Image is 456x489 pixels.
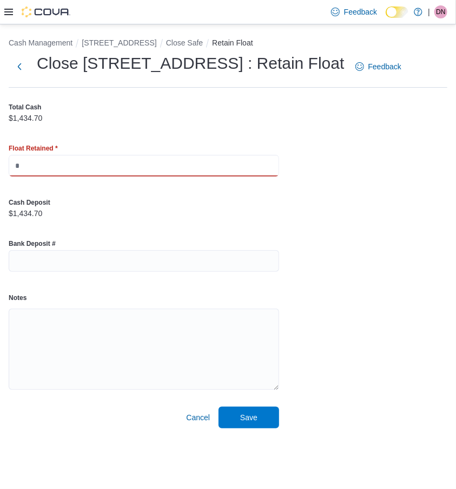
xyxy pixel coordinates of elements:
[9,37,447,50] nav: An example of EuiBreadcrumbs
[368,61,401,72] span: Feedback
[9,114,42,122] p: $1,434.70
[37,53,345,74] h1: Close [STREET_ADDRESS] : Retain Float
[9,103,41,112] label: Total Cash
[166,38,203,47] button: Close Safe
[22,6,70,17] img: Cova
[240,412,257,423] span: Save
[9,294,27,302] label: Notes
[327,1,381,23] a: Feedback
[9,209,42,218] p: $1,434.70
[434,5,447,18] div: Danica Newman
[82,38,156,47] button: [STREET_ADDRESS]
[428,5,430,18] p: |
[9,239,56,248] label: Bank Deposit #
[9,144,58,153] label: Float Retained *
[436,5,445,18] span: DN
[9,38,72,47] button: Cash Management
[219,407,279,428] button: Save
[351,56,406,77] a: Feedback
[186,412,210,423] span: Cancel
[212,38,253,47] button: Retain Float
[344,6,377,17] span: Feedback
[9,198,50,207] label: Cash Deposit
[182,407,214,428] button: Cancel
[386,6,408,18] input: Dark Mode
[9,56,30,77] button: Next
